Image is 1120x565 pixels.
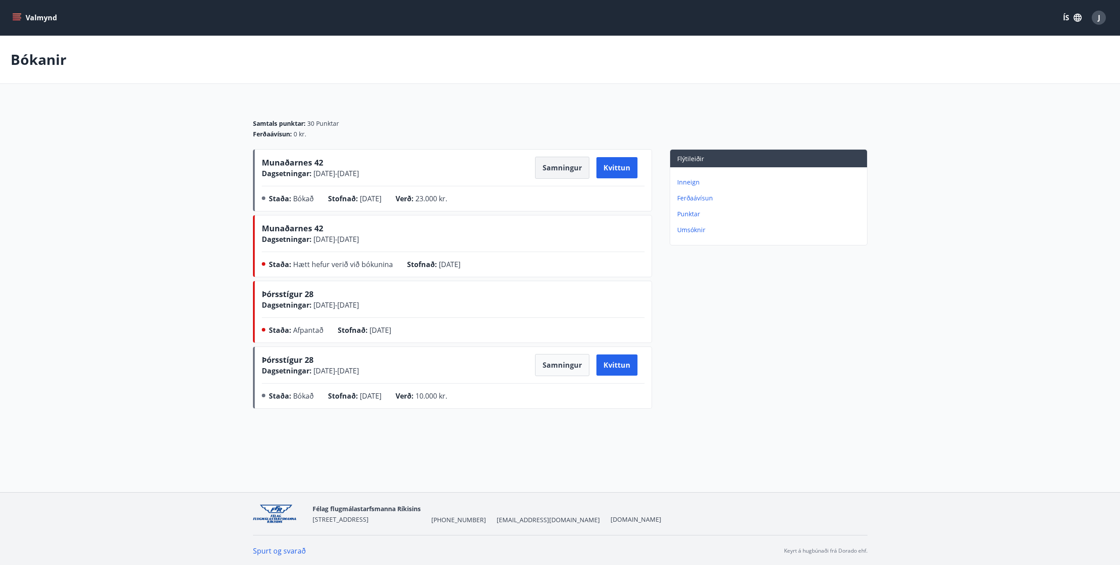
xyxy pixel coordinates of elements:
span: [DATE] - [DATE] [312,300,359,310]
span: 10.000 kr. [415,391,447,401]
p: Ferðaávísun [677,194,864,203]
button: Samningur [535,354,589,376]
span: Samtals punktar : [253,119,305,128]
span: Stofnað : [407,260,437,269]
span: [DATE] - [DATE] [312,366,359,376]
span: [DATE] [360,194,381,203]
span: Staða : [269,325,291,335]
span: Stofnað : [328,391,358,401]
button: Kvittun [596,354,637,376]
span: [EMAIL_ADDRESS][DOMAIN_NAME] [497,516,600,524]
a: [DOMAIN_NAME] [611,515,661,524]
span: Þórsstígur 28 [262,354,313,365]
span: Afpantað [293,325,324,335]
span: Dagsetningar : [262,234,312,244]
span: Félag flugmálastarfsmanna Ríkisins [313,505,421,513]
span: Hætt hefur verið við bókunina [293,260,393,269]
span: [DATE] - [DATE] [312,234,359,244]
span: J [1098,13,1100,23]
span: Verð : [396,194,414,203]
p: Keyrt á hugbúnaði frá Dorado ehf. [784,547,867,555]
button: Kvittun [596,157,637,178]
span: Flýtileiðir [677,154,704,163]
p: Inneign [677,178,864,187]
span: 30 Punktar [307,119,339,128]
button: J [1088,7,1109,28]
span: [PHONE_NUMBER] [431,516,486,524]
span: Dagsetningar : [262,300,312,310]
a: Spurt og svarað [253,546,306,556]
span: Ferðaávísun : [253,130,292,139]
span: Stofnað : [338,325,368,335]
button: menu [11,10,60,26]
p: Umsóknir [677,226,864,234]
span: Munaðarnes 42 [262,157,323,168]
span: Dagsetningar : [262,366,312,376]
span: 23.000 kr. [415,194,447,203]
img: jpzx4QWYf4KKDRVudBx9Jb6iv5jAOT7IkiGygIXa.png [253,505,305,524]
p: Punktar [677,210,864,218]
button: ÍS [1058,10,1086,26]
span: Verð : [396,391,414,401]
span: [DATE] - [DATE] [312,169,359,178]
span: [DATE] [360,391,381,401]
span: Þórsstígur 28 [262,289,313,299]
p: Bókanir [11,50,67,69]
span: Staða : [269,391,291,401]
span: Staða : [269,260,291,269]
span: Stofnað : [328,194,358,203]
span: Dagsetningar : [262,169,312,178]
span: [DATE] [439,260,460,269]
span: Staða : [269,194,291,203]
span: Munaðarnes 42 [262,223,323,234]
span: [DATE] [370,325,391,335]
span: Bókað [293,391,314,401]
span: [STREET_ADDRESS] [313,515,369,524]
span: Bókað [293,194,314,203]
span: 0 kr. [294,130,306,139]
button: Samningur [535,157,589,179]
